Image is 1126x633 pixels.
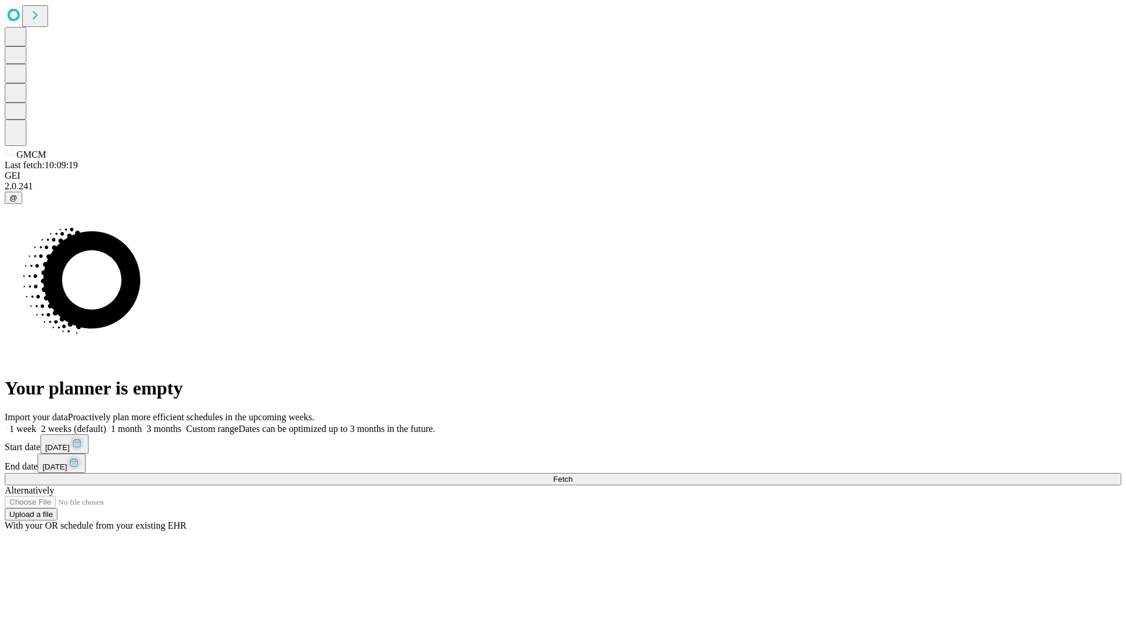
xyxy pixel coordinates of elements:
[9,193,18,202] span: @
[5,192,22,204] button: @
[5,454,1121,473] div: End date
[553,475,572,484] span: Fetch
[5,412,68,422] span: Import your data
[5,160,78,170] span: Last fetch: 10:09:19
[41,424,106,434] span: 2 weeks (default)
[42,462,67,471] span: [DATE]
[40,434,89,454] button: [DATE]
[16,149,46,159] span: GMCM
[147,424,181,434] span: 3 months
[111,424,142,434] span: 1 month
[5,171,1121,181] div: GEI
[5,485,54,495] span: Alternatively
[68,412,314,422] span: Proactively plan more efficient schedules in the upcoming weeks.
[5,473,1121,485] button: Fetch
[5,520,186,530] span: With your OR schedule from your existing EHR
[5,181,1121,192] div: 2.0.241
[9,424,36,434] span: 1 week
[45,443,70,452] span: [DATE]
[239,424,435,434] span: Dates can be optimized up to 3 months in the future.
[5,377,1121,399] h1: Your planner is empty
[5,508,57,520] button: Upload a file
[38,454,86,473] button: [DATE]
[186,424,238,434] span: Custom range
[5,434,1121,454] div: Start date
